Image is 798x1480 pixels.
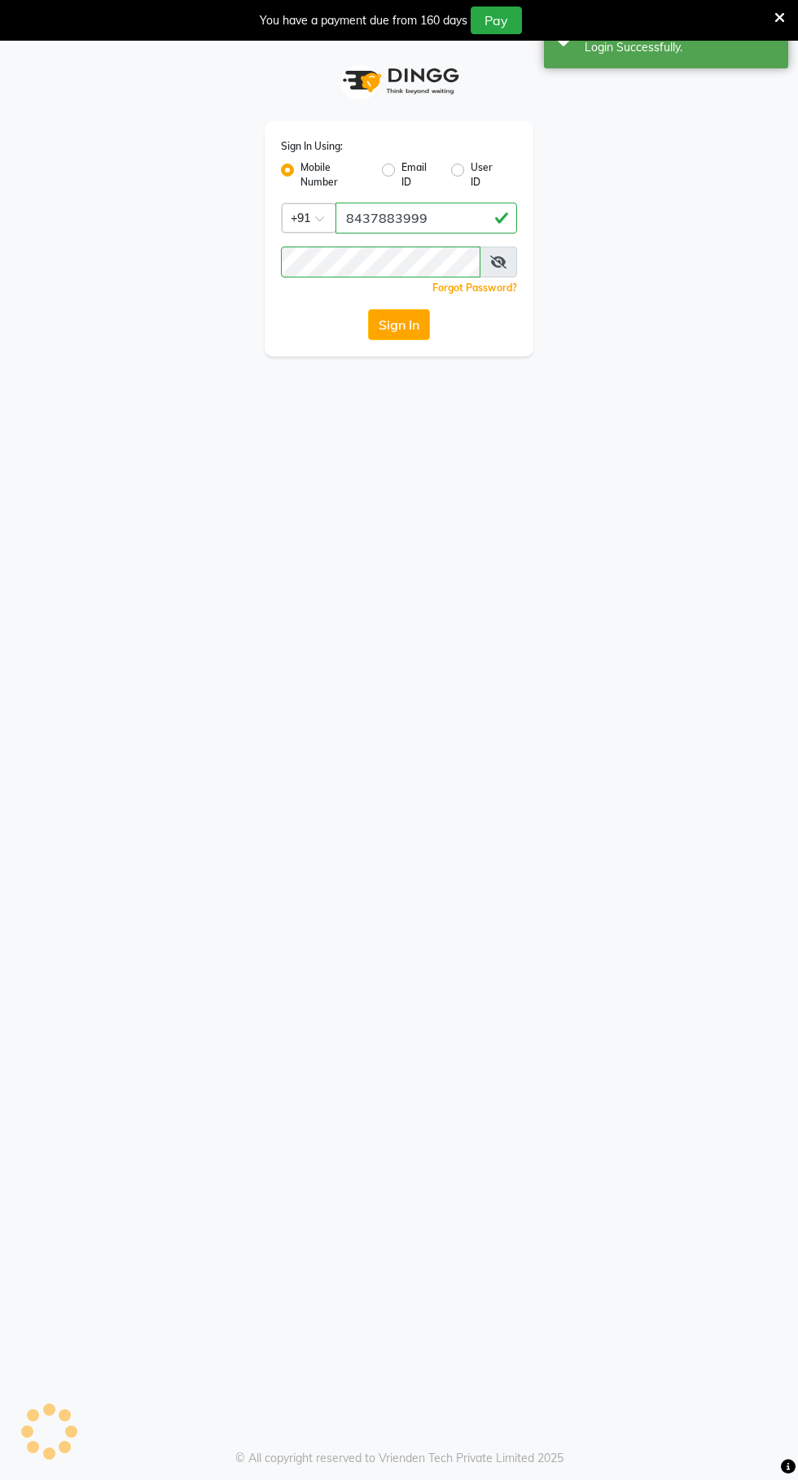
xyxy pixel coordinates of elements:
button: Pay [471,7,522,34]
label: Email ID [401,160,438,190]
input: Username [335,203,517,234]
button: Sign In [368,309,430,340]
div: You have a payment due from 160 days [260,12,467,29]
input: Username [281,247,480,277]
img: logo1.svg [334,57,464,105]
div: Login Successfully. [585,39,776,56]
label: Sign In Using: [281,139,343,154]
a: Forgot Password? [432,282,517,294]
label: Mobile Number [300,160,369,190]
label: User ID [471,160,504,190]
